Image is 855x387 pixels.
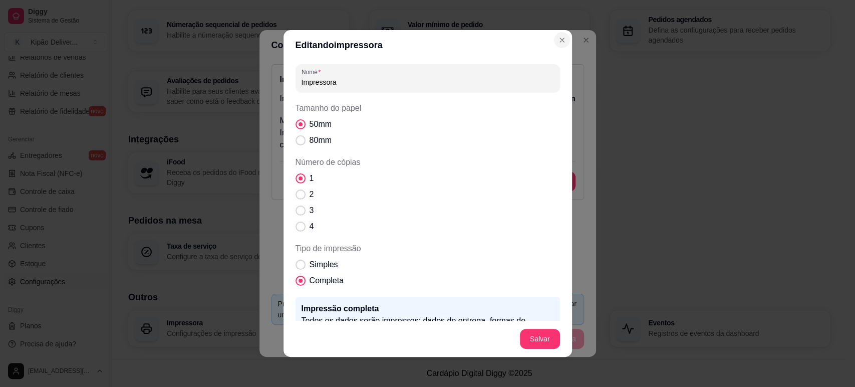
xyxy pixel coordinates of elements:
span: 4 [310,221,314,233]
span: Tamanho do papel [296,102,560,114]
span: Tipo de impressão [296,243,560,255]
span: 1 [310,172,314,184]
label: Nome [302,68,324,76]
span: 3 [310,205,314,217]
span: 2 [310,188,314,201]
button: Close [554,32,570,48]
span: 50mm [310,118,332,130]
div: Tipo de impressão [296,243,560,287]
span: 80mm [310,134,332,146]
span: Simples [310,259,338,271]
span: Número de cópias [296,156,560,168]
p: Todos os dados serão impressos: dados de entrega, formas de pagamento e dados do cliente. [302,315,554,339]
div: Número de cópias [296,156,560,233]
button: Salvar [520,329,560,349]
p: Impressão completa [302,303,554,315]
span: Completa [310,275,344,287]
input: Nome [302,77,554,87]
header: Editando impressora [283,30,572,60]
div: Tamanho do papel [296,102,560,146]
